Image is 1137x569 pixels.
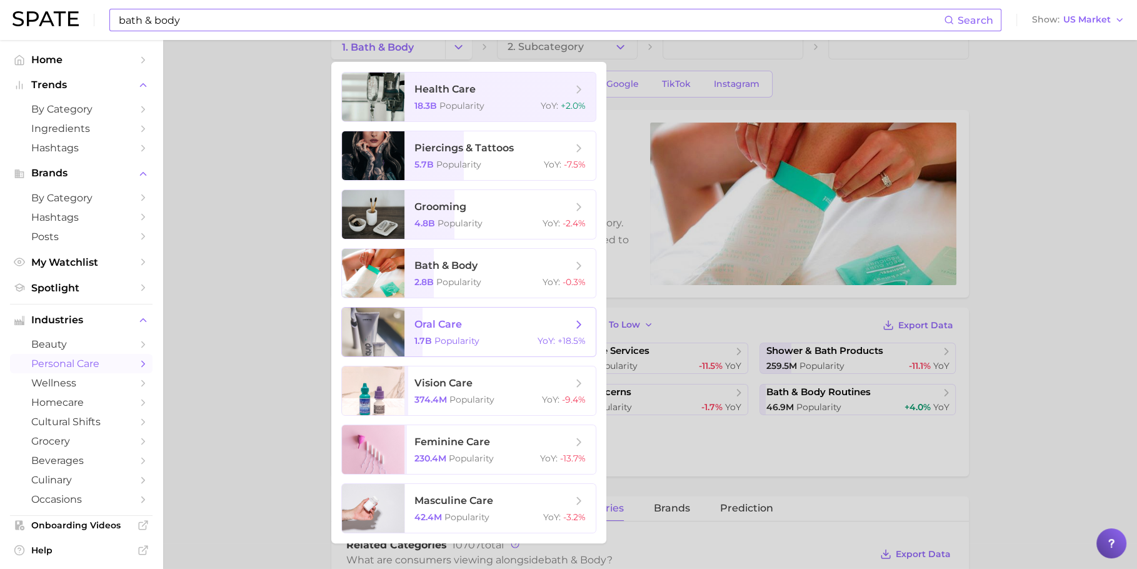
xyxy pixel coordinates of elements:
[544,159,561,170] span: YoY :
[414,100,437,111] span: 18.3b
[444,511,489,523] span: Popularity
[414,453,446,464] span: 230.4m
[31,282,131,294] span: Spotlight
[563,218,586,229] span: -2.4%
[31,545,131,556] span: Help
[10,138,153,158] a: Hashtags
[414,318,462,330] span: oral care
[10,393,153,412] a: homecare
[414,511,442,523] span: 42.4m
[31,54,131,66] span: Home
[31,103,131,115] span: by Category
[10,373,153,393] a: wellness
[538,335,555,346] span: YoY :
[118,9,944,31] input: Search here for a brand, industry, or ingredient
[439,100,484,111] span: Popularity
[10,516,153,535] a: Onboarding Videos
[434,335,479,346] span: Popularity
[10,311,153,330] button: Industries
[543,276,560,288] span: YoY :
[540,453,558,464] span: YoY :
[449,394,494,405] span: Popularity
[31,256,131,268] span: My Watchlist
[414,218,435,229] span: 4.8b
[31,192,131,204] span: by Category
[958,14,993,26] span: Search
[10,412,153,431] a: cultural shifts
[10,253,153,272] a: My Watchlist
[31,396,131,408] span: homecare
[438,218,483,229] span: Popularity
[13,11,79,26] img: SPATE
[331,62,606,543] ul: Change Category
[31,455,131,466] span: beverages
[31,474,131,486] span: culinary
[1063,16,1111,23] span: US Market
[564,159,586,170] span: -7.5%
[414,436,490,448] span: feminine care
[414,142,514,154] span: piercings & tattoos
[563,276,586,288] span: -0.3%
[562,394,586,405] span: -9.4%
[10,278,153,298] a: Spotlight
[10,164,153,183] button: Brands
[10,451,153,470] a: beverages
[31,338,131,350] span: beauty
[10,490,153,509] a: occasions
[31,358,131,370] span: personal care
[31,123,131,134] span: Ingredients
[31,211,131,223] span: Hashtags
[414,83,476,95] span: health care
[436,276,481,288] span: Popularity
[10,354,153,373] a: personal care
[31,493,131,505] span: occasions
[10,188,153,208] a: by Category
[31,416,131,428] span: cultural shifts
[414,394,447,405] span: 374.4m
[31,168,131,179] span: Brands
[436,159,481,170] span: Popularity
[31,435,131,447] span: grocery
[563,511,586,523] span: -3.2%
[560,453,586,464] span: -13.7%
[10,50,153,69] a: Home
[10,431,153,451] a: grocery
[10,99,153,119] a: by Category
[10,208,153,227] a: Hashtags
[31,315,131,326] span: Industries
[543,511,561,523] span: YoY :
[542,394,559,405] span: YoY :
[1029,12,1128,28] button: ShowUS Market
[31,520,131,531] span: Onboarding Videos
[31,377,131,389] span: wellness
[414,276,434,288] span: 2.8b
[1032,16,1059,23] span: Show
[10,335,153,354] a: beauty
[31,231,131,243] span: Posts
[541,100,558,111] span: YoY :
[31,142,131,154] span: Hashtags
[414,335,432,346] span: 1.7b
[31,79,131,91] span: Trends
[414,377,473,389] span: vision care
[414,159,434,170] span: 5.7b
[543,218,560,229] span: YoY :
[414,495,493,506] span: masculine care
[10,76,153,94] button: Trends
[414,259,478,271] span: bath & body
[10,541,153,560] a: Help
[10,227,153,246] a: Posts
[10,470,153,490] a: culinary
[449,453,494,464] span: Popularity
[414,201,466,213] span: grooming
[561,100,586,111] span: +2.0%
[10,119,153,138] a: Ingredients
[558,335,586,346] span: +18.5%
